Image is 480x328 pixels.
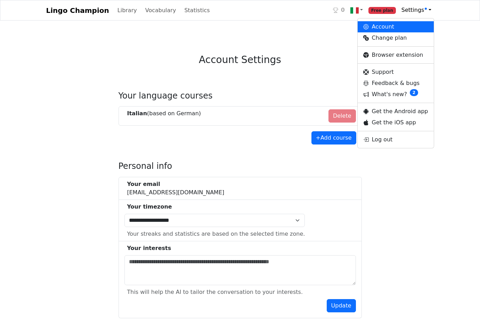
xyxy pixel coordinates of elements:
button: Update [327,299,356,312]
a: Library [115,3,140,17]
span: Settings [401,7,427,13]
span: Free plan [368,7,396,14]
img: it.svg [350,6,359,15]
select: Select Time Zone [124,214,305,227]
div: (based on German ) [127,109,201,118]
a: Get the iOS app [358,117,433,128]
a: Lingo Champion [46,3,109,17]
div: This will help the AI to tailor the conversation to your interests. [127,288,303,296]
div: [EMAIL_ADDRESS][DOMAIN_NAME] [127,180,225,197]
div: Your interests [127,244,356,252]
a: Change plan [358,32,433,44]
h4: Your language courses [119,91,362,101]
a: Feedback & bugs [358,78,433,89]
div: Your timezone [127,203,305,211]
span: 0 [341,6,345,14]
h4: Personal info [119,161,362,171]
a: 0 [330,3,348,17]
a: Support [358,67,433,78]
a: Browser extension [358,49,433,61]
a: Settings [399,3,434,17]
h3: Account Settings [199,54,281,66]
a: Get the Android app [358,106,433,117]
a: Account [358,21,433,32]
sup: 2 [410,89,418,96]
a: Free plan [366,3,399,17]
a: Log out [358,134,433,145]
strong: Italian [127,110,147,117]
a: Vocabulary [143,3,179,17]
button: +Add course [311,131,356,145]
a: What's new?2 [358,89,433,100]
a: Statistics [181,3,212,17]
div: Your streaks and statistics are based on the selected time zone. [127,230,305,238]
div: Your email [127,180,225,188]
